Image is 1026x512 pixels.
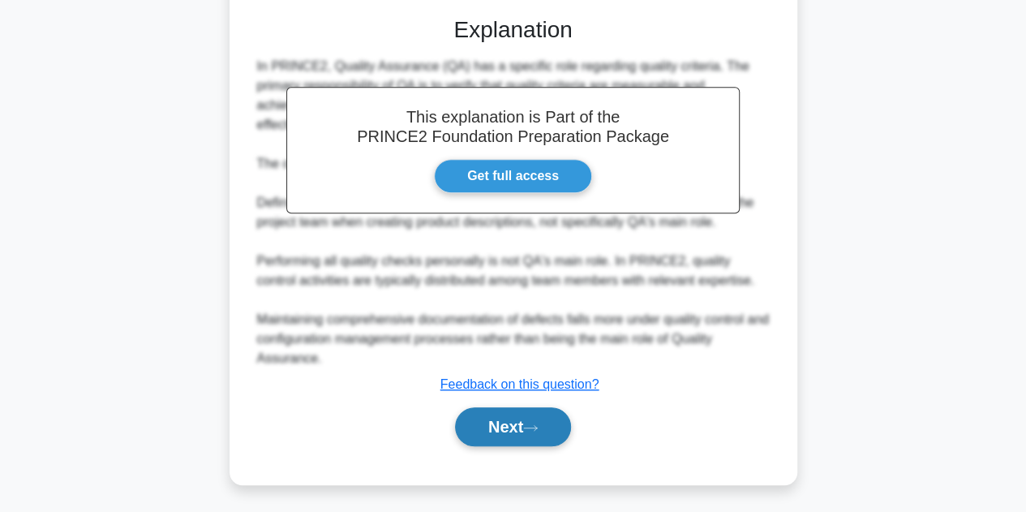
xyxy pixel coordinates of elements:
a: Feedback on this question? [440,377,599,391]
a: Get full access [434,159,592,193]
div: In PRINCE2, Quality Assurance (QA) has a specific role regarding quality criteria. The primary re... [257,57,770,368]
h3: Explanation [260,16,766,44]
button: Next [455,407,571,446]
